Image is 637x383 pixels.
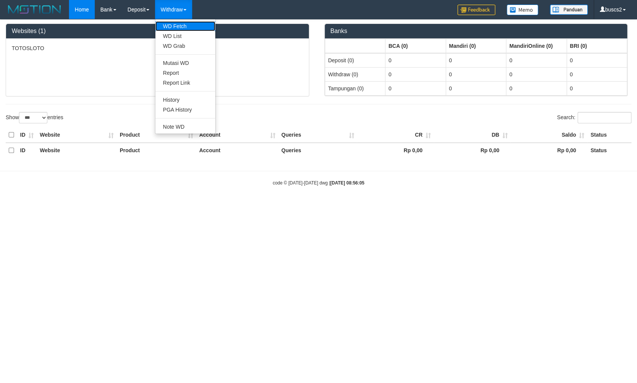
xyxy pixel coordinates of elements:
label: Show entries [6,112,63,123]
img: Button%20Memo.svg [507,5,538,15]
td: Withdraw (0) [325,67,385,81]
th: Queries [278,143,357,158]
label: Search: [557,112,631,123]
th: Account [196,143,279,158]
th: Product [117,128,196,143]
img: MOTION_logo.png [6,4,63,15]
th: Rp 0,00 [510,143,587,158]
td: 0 [446,53,506,68]
th: Group: activate to sort column ascending [446,39,506,53]
a: Note WD [155,122,215,132]
th: DB [434,128,511,143]
th: Group: activate to sort column ascending [385,39,446,53]
a: WD List [155,31,215,41]
small: code © [DATE]-[DATE] dwg | [273,180,365,186]
th: Website [37,143,117,158]
th: Saldo [510,128,587,143]
select: Showentries [19,112,47,123]
h3: Banks [330,28,622,35]
input: Search: [578,112,631,123]
th: Group: activate to sort column ascending [567,39,627,53]
td: 0 [385,53,446,68]
td: Tampungan (0) [325,81,385,95]
td: 0 [506,53,567,68]
td: 0 [446,67,506,81]
td: 0 [567,53,627,68]
a: Report [155,68,215,78]
th: Status [587,128,631,143]
th: Rp 0,00 [434,143,511,158]
td: 0 [567,67,627,81]
th: Group: activate to sort column ascending [325,39,385,53]
th: Product [117,143,196,158]
a: History [155,95,215,105]
p: TOTOSLOTO [12,44,303,52]
a: WD Grab [155,41,215,51]
strong: [DATE] 08:56:05 [330,180,364,186]
img: panduan.png [550,5,588,15]
td: Deposit (0) [325,53,385,68]
th: Group: activate to sort column ascending [506,39,567,53]
td: 0 [506,67,567,81]
th: Queries [278,128,357,143]
th: ID [17,143,37,158]
td: 0 [385,67,446,81]
a: Mutasi WD [155,58,215,68]
td: 0 [385,81,446,95]
a: Report Link [155,78,215,88]
h3: Websites (1) [12,28,303,35]
td: 0 [446,81,506,95]
a: WD Fetch [155,21,215,31]
th: Rp 0,00 [357,143,434,158]
td: 0 [506,81,567,95]
th: Website [37,128,117,143]
a: PGA History [155,105,215,115]
th: Status [587,143,631,158]
img: Feedback.jpg [457,5,495,15]
th: CR [357,128,434,143]
th: ID [17,128,37,143]
th: Account [196,128,279,143]
td: 0 [567,81,627,95]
